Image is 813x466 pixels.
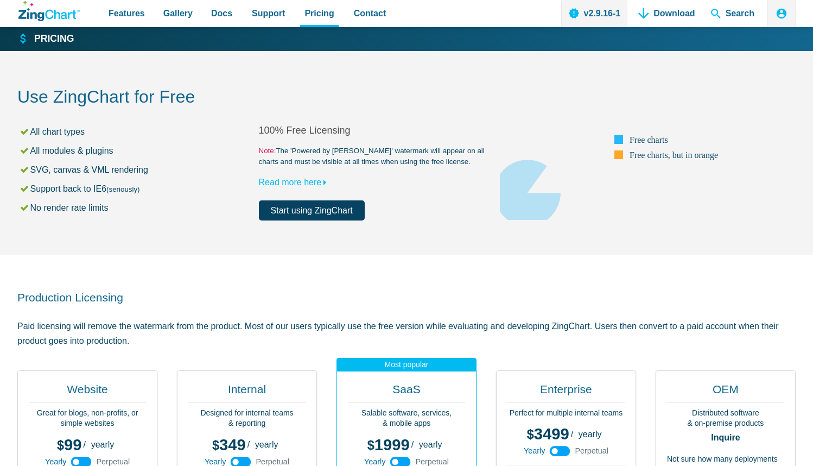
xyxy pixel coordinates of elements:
li: SVG, canvas & VML rendering [19,162,259,177]
span: Perpetual [96,458,130,465]
a: Start using ZingChart [259,200,365,221]
span: Pricing [304,6,334,21]
span: Perpetual [415,458,449,465]
h2: SaaS [348,382,465,402]
p: Designed for internal teams & reporting [188,408,306,429]
p: Great for blogs, non-profits, or simple websites [29,408,146,429]
span: Support [252,6,285,21]
li: Support back to IE6 [19,181,259,196]
span: Gallery [163,6,193,21]
span: yearly [579,430,602,439]
span: / [247,440,250,449]
span: yearly [419,440,442,449]
h2: Use ZingChart for Free [17,86,796,110]
span: 349 [212,436,246,454]
a: ZingChart Logo. Click to return to the homepage [18,1,80,21]
h2: 100% Free Licensing [259,124,500,137]
li: No render rate limits [19,200,259,215]
p: Salable software, services, & mobile apps [348,408,465,429]
span: / [571,430,573,439]
span: Features [109,6,145,21]
a: Read more here [259,178,332,187]
span: 99 [57,436,81,454]
p: Perfect for multiple internal teams [507,408,625,419]
span: / [411,440,414,449]
span: Docs [211,6,232,21]
p: Paid licensing will remove the watermark from the product. Most of our users typically use the fr... [17,319,796,348]
span: Note: [259,147,276,155]
span: Yearly [364,458,385,465]
span: Yearly [524,447,545,455]
small: (seriously) [106,185,139,193]
span: yearly [255,440,278,449]
span: yearly [91,440,115,449]
span: Yearly [45,458,66,465]
span: / [84,440,86,449]
strong: Inquire [667,433,784,442]
li: All chart types [19,124,259,139]
h2: Production Licensing [17,290,796,305]
span: Yearly [205,458,226,465]
h2: OEM [667,382,784,402]
h2: Internal [188,382,306,402]
span: Perpetual [575,447,608,455]
li: All modules & plugins [19,143,259,158]
span: Contact [354,6,386,21]
h2: Website [29,382,146,402]
span: 1999 [367,436,410,454]
strong: Pricing [34,34,74,44]
span: Perpetual [256,458,289,465]
p: Distributed software & on-premise products [667,408,784,429]
small: The 'Powered by [PERSON_NAME]' watermark will appear on all charts and must be visible at all tim... [259,146,500,167]
span: 3499 [527,425,569,443]
a: Pricing [18,33,74,46]
h2: Enterprise [507,382,625,402]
